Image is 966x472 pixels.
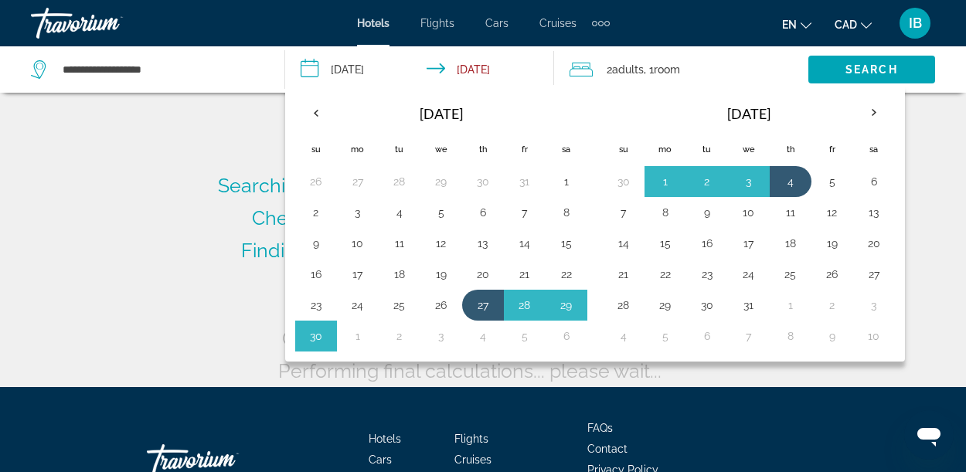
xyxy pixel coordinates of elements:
button: Day 3 [345,202,370,223]
a: Cruises [454,453,492,466]
button: Day 9 [820,325,845,347]
button: Day 26 [429,294,454,316]
span: IB [909,15,922,31]
a: Cars [369,453,392,466]
button: Day 2 [387,325,412,347]
a: Contact [587,443,628,455]
button: Day 29 [554,294,579,316]
button: Day 13 [862,202,886,223]
button: Day 6 [862,171,886,192]
span: en [782,19,797,31]
span: Checking availability for your dates and location... [252,206,689,229]
button: Day 26 [304,171,328,192]
button: Previous month [295,95,337,131]
span: Adults [612,63,644,76]
button: Travelers: 2 adults, 0 children [554,46,808,93]
button: Day 18 [778,233,803,254]
button: Day 2 [304,202,328,223]
button: Day 20 [862,233,886,254]
a: Cruises [539,17,577,29]
a: Flights [420,17,454,29]
button: Extra navigation items [592,11,610,36]
button: Day 4 [471,325,495,347]
button: Day 4 [387,202,412,223]
button: Day 23 [695,263,719,285]
button: Day 11 [778,202,803,223]
a: Flights [454,433,488,445]
span: Finding the best price from over a dozen suppliers... [241,239,699,262]
button: Day 5 [512,325,537,347]
button: Day 7 [512,202,537,223]
button: Day 30 [611,171,636,192]
button: Day 10 [862,325,886,347]
button: Day 16 [695,233,719,254]
button: Day 30 [695,294,719,316]
button: Day 21 [611,263,636,285]
button: Change currency [835,13,872,36]
button: Day 19 [429,263,454,285]
button: Change language [782,13,811,36]
span: Gathering property information and rules... [282,327,658,350]
a: FAQs [587,422,613,434]
button: Day 17 [736,233,761,254]
a: Cars [485,17,509,29]
button: Day 9 [304,233,328,254]
th: [DATE] [645,95,853,132]
button: Day 6 [695,325,719,347]
span: CAD [835,19,857,31]
button: Day 10 [736,202,761,223]
iframe: Button to launch messaging window [904,410,954,460]
button: Day 3 [429,325,454,347]
button: Day 5 [429,202,454,223]
button: Day 27 [345,171,370,192]
button: Day 9 [695,202,719,223]
a: Hotels [357,17,389,29]
button: Day 12 [429,233,454,254]
button: Day 16 [304,263,328,285]
button: Day 22 [554,263,579,285]
button: Day 2 [820,294,845,316]
button: User Menu [895,7,935,39]
button: Search [808,56,935,83]
button: Day 24 [736,263,761,285]
span: Performing final calculations... please wait... [278,359,662,382]
button: Day 25 [778,263,803,285]
button: Day 28 [611,294,636,316]
span: Search [845,63,898,76]
button: Day 1 [778,294,803,316]
button: Day 25 [387,294,412,316]
button: Day 26 [820,263,845,285]
button: Day 4 [611,325,636,347]
button: Day 29 [653,294,678,316]
button: Day 1 [345,325,370,347]
button: Day 31 [512,171,537,192]
button: Day 15 [653,233,678,254]
button: Day 15 [554,233,579,254]
span: Hotels [369,433,401,445]
span: , 1 [644,59,680,80]
button: Day 5 [653,325,678,347]
button: Day 10 [345,233,370,254]
button: Day 30 [304,325,328,347]
button: Day 31 [736,294,761,316]
button: Day 28 [387,171,412,192]
span: Searching more than 3,000,000 Hotels and Apartments... [218,174,722,197]
button: Day 14 [512,233,537,254]
button: Day 19 [820,233,845,254]
a: Travorium [31,3,185,43]
button: Day 8 [778,325,803,347]
button: Day 22 [653,263,678,285]
button: Day 1 [554,171,579,192]
button: Check-in date: Nov 27, 2025 Check-out date: Dec 4, 2025 [285,46,555,93]
button: Next month [853,95,895,131]
button: Day 21 [512,263,537,285]
button: Day 1 [653,171,678,192]
span: 2 [607,59,644,80]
